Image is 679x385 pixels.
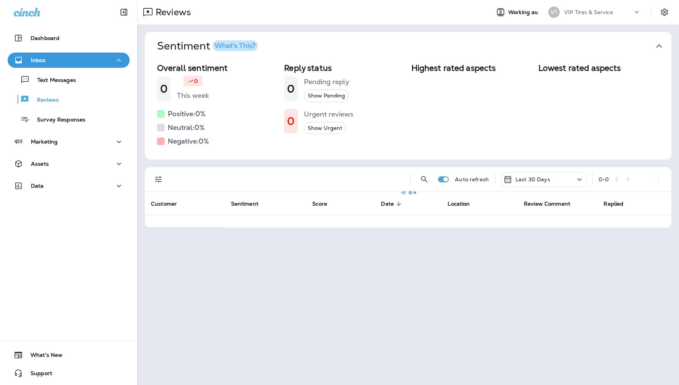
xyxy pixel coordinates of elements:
button: Text Messages [8,72,130,88]
p: Text Messages [30,77,76,84]
button: Reviews [8,91,130,107]
button: Collapse Sidebar [113,5,135,20]
span: Support [23,370,52,379]
p: Survey Responses [29,117,85,124]
p: Assets [31,161,49,167]
span: What's New [23,352,63,361]
button: Dashboard [8,30,130,46]
button: Inbox [8,53,130,68]
button: Assets [8,156,130,171]
button: Data [8,178,130,193]
p: Inbox [31,57,45,63]
button: Marketing [8,134,130,149]
button: Support [8,366,130,381]
button: What's New [8,347,130,363]
p: Marketing [31,139,58,145]
p: Data [31,183,44,189]
p: Reviews [29,97,59,104]
p: Dashboard [30,35,59,41]
button: Survey Responses [8,111,130,127]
